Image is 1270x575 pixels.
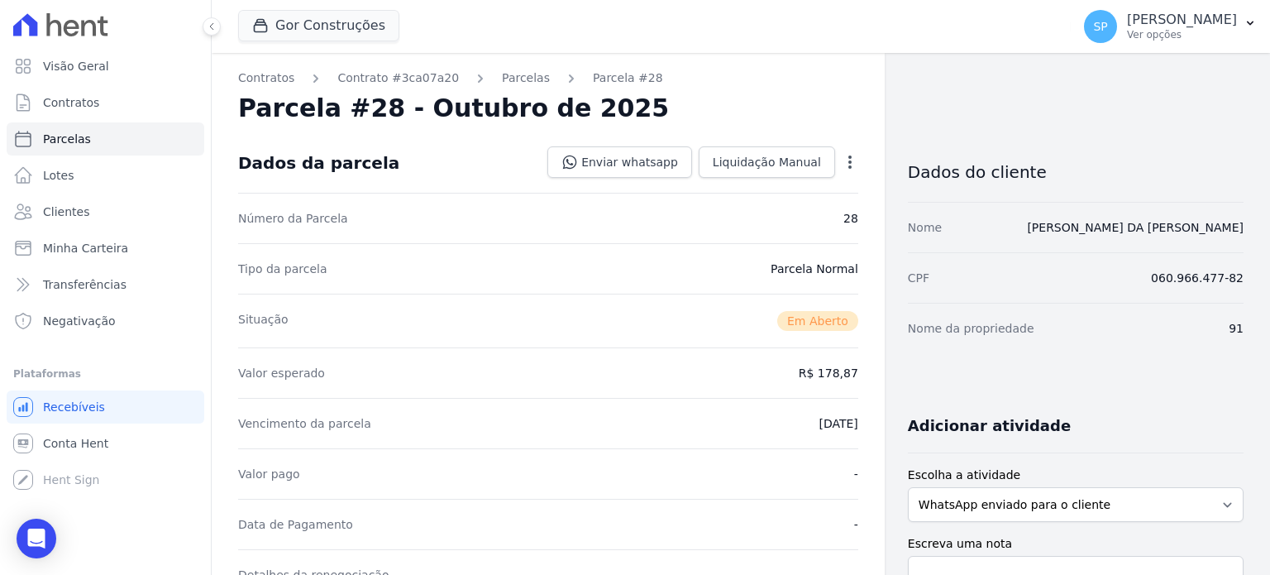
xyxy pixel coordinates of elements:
a: Liquidação Manual [699,146,835,178]
a: Transferências [7,268,204,301]
span: Em Aberto [777,311,858,331]
span: Lotes [43,167,74,184]
a: Visão Geral [7,50,204,83]
label: Escolha a atividade [908,467,1244,484]
span: Liquidação Manual [713,154,821,170]
dt: Vencimento da parcela [238,415,371,432]
dt: Data de Pagamento [238,516,353,533]
a: Negativação [7,304,204,338]
dt: Valor pago [238,466,300,482]
a: Clientes [7,195,204,228]
a: Contratos [7,86,204,119]
dd: 060.966.477-82 [1151,270,1244,286]
button: SP [PERSON_NAME] Ver opções [1071,3,1270,50]
a: Parcelas [502,69,550,87]
a: Parcelas [7,122,204,156]
span: Clientes [43,204,89,220]
h2: Parcela #28 - Outubro de 2025 [238,93,669,123]
div: Dados da parcela [238,153,399,173]
a: [PERSON_NAME] DA [PERSON_NAME] [1027,221,1244,234]
dt: Valor esperado [238,365,325,381]
p: Ver opções [1127,28,1237,41]
button: Gor Construções [238,10,399,41]
div: Open Intercom Messenger [17,519,56,558]
dd: R$ 178,87 [799,365,858,381]
a: Contratos [238,69,294,87]
span: Negativação [43,313,116,329]
a: Lotes [7,159,204,192]
a: Parcela #28 [593,69,663,87]
a: Contrato #3ca07a20 [337,69,459,87]
dt: Tipo da parcela [238,261,327,277]
dt: Nome [908,219,942,236]
a: Minha Carteira [7,232,204,265]
span: Parcelas [43,131,91,147]
span: Conta Hent [43,435,108,452]
dt: CPF [908,270,929,286]
span: SP [1093,21,1107,32]
dt: Nome da propriedade [908,320,1034,337]
a: Conta Hent [7,427,204,460]
dd: 91 [1229,320,1244,337]
dd: Parcela Normal [771,261,858,277]
dd: - [854,466,858,482]
h3: Adicionar atividade [908,416,1071,436]
span: Contratos [43,94,99,111]
a: Recebíveis [7,391,204,424]
dd: - [854,516,858,533]
a: Enviar whatsapp [547,146,692,178]
dt: Número da Parcela [238,210,348,227]
label: Escreva uma nota [908,535,1244,553]
dd: [DATE] [819,415,857,432]
div: Plataformas [13,364,198,384]
p: [PERSON_NAME] [1127,12,1237,28]
nav: Breadcrumb [238,69,858,87]
span: Minha Carteira [43,240,128,256]
span: Recebíveis [43,399,105,415]
span: Visão Geral [43,58,109,74]
dt: Situação [238,311,289,331]
h3: Dados do cliente [908,162,1244,182]
span: Transferências [43,276,127,293]
dd: 28 [843,210,858,227]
